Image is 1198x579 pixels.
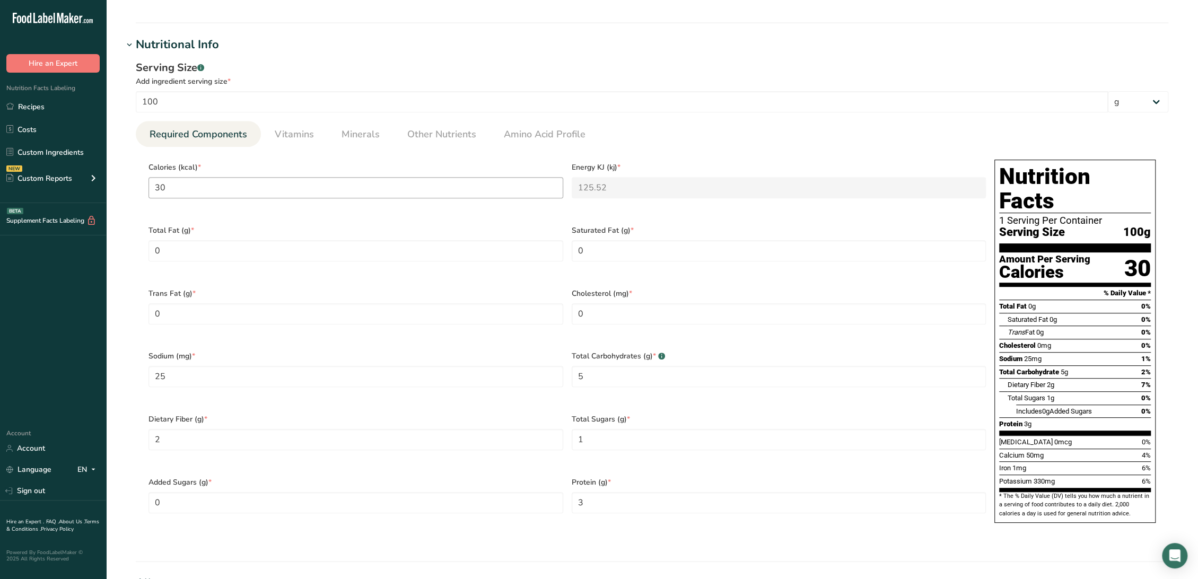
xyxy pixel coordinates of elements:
[1008,381,1045,389] span: Dietary Fiber
[136,36,219,54] div: Nutritional Info
[504,127,585,142] span: Amino Acid Profile
[999,368,1059,376] span: Total Carbohydrate
[136,60,1168,76] div: Serving Size
[1037,341,1051,349] span: 0mg
[1028,302,1036,310] span: 0g
[6,173,72,184] div: Custom Reports
[999,302,1027,310] span: Total Fat
[1061,368,1068,376] span: 5g
[41,525,74,533] a: Privacy Policy
[275,127,314,142] span: Vitamins
[572,350,986,362] span: Total Carbohydrates (g)
[1123,226,1151,239] span: 100g
[1141,407,1151,415] span: 0%
[407,127,476,142] span: Other Nutrients
[999,265,1090,280] div: Calories
[1142,477,1151,485] span: 6%
[1054,438,1072,446] span: 0mcg
[1124,255,1151,283] div: 30
[999,438,1053,446] span: [MEDICAL_DATA]
[136,91,1108,112] input: Type your serving size here
[999,255,1090,265] div: Amount Per Serving
[999,451,1025,459] span: Calcium
[1141,355,1151,363] span: 1%
[1012,464,1026,472] span: 1mg
[1008,315,1048,323] span: Saturated Fat
[1141,394,1151,402] span: 0%
[6,518,44,525] a: Hire an Expert .
[1141,328,1151,336] span: 0%
[572,162,986,173] span: Energy KJ (kj)
[999,420,1022,428] span: Protein
[46,518,59,525] a: FAQ .
[1034,477,1055,485] span: 330mg
[1008,394,1045,402] span: Total Sugars
[1142,464,1151,472] span: 6%
[1141,381,1151,389] span: 7%
[999,164,1151,213] h1: Nutrition Facts
[1162,543,1187,568] div: Open Intercom Messenger
[1141,315,1151,323] span: 0%
[1142,451,1151,459] span: 4%
[1008,328,1035,336] span: Fat
[1024,420,1031,428] span: 3g
[1036,328,1044,336] span: 0g
[1008,328,1025,336] i: Trans
[6,54,100,73] button: Hire an Expert
[150,127,247,142] span: Required Components
[999,355,1022,363] span: Sodium
[999,464,1011,472] span: Iron
[1024,355,1042,363] span: 25mg
[999,287,1151,300] section: % Daily Value *
[1141,368,1151,376] span: 2%
[572,414,986,425] span: Total Sugars (g)
[999,215,1151,226] div: 1 Serving Per Container
[6,549,100,562] div: Powered By FoodLabelMaker © 2025 All Rights Reserved
[7,208,23,214] div: BETA
[999,477,1032,485] span: Potassium
[136,76,1168,87] div: Add ingredient serving size
[6,460,51,479] a: Language
[59,518,84,525] a: About Us .
[1141,341,1151,349] span: 0%
[572,225,986,236] span: Saturated Fat (g)
[342,127,380,142] span: Minerals
[6,518,99,533] a: Terms & Conditions .
[148,414,563,425] span: Dietary Fiber (g)
[572,477,986,488] span: Protein (g)
[148,162,563,173] span: Calories (kcal)
[999,226,1065,239] span: Serving Size
[148,288,563,299] span: Trans Fat (g)
[1142,438,1151,446] span: 0%
[148,477,563,488] span: Added Sugars (g)
[1141,302,1151,310] span: 0%
[1047,394,1054,402] span: 1g
[1047,381,1054,389] span: 2g
[572,288,986,299] span: Cholesterol (mg)
[999,341,1036,349] span: Cholesterol
[148,225,563,236] span: Total Fat (g)
[148,350,563,362] span: Sodium (mg)
[1016,407,1092,415] span: Includes Added Sugars
[999,492,1151,518] section: * The % Daily Value (DV) tells you how much a nutrient in a serving of food contributes to a dail...
[1042,407,1050,415] span: 0g
[6,165,22,172] div: NEW
[1050,315,1057,323] span: 0g
[1026,451,1044,459] span: 50mg
[77,463,100,476] div: EN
